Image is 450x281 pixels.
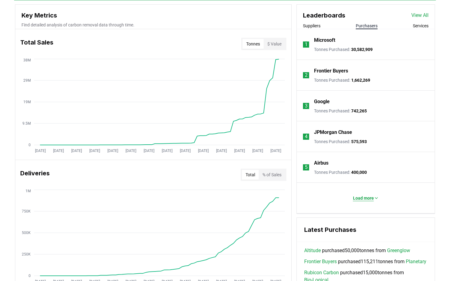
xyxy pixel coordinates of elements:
[314,67,348,75] a: Frontier Buyers
[21,22,285,28] p: Find detailed analysis of carbon removal data through time.
[264,39,285,49] button: $ Value
[314,159,328,167] a: Airbus
[351,47,373,52] span: 30,582,909
[305,72,308,79] p: 2
[71,149,82,153] tspan: [DATE]
[314,129,352,136] a: JPMorgan Chase
[21,11,285,20] h3: Key Metrics
[89,149,100,153] tspan: [DATE]
[351,170,367,175] span: 400,000
[242,39,264,49] button: Tonnes
[303,11,345,20] h3: Leaderboards
[304,225,427,234] h3: Latest Purchases
[126,149,136,153] tspan: [DATE]
[304,247,410,254] span: purchased 50,000 tonnes from
[180,149,191,153] tspan: [DATE]
[22,252,31,256] tspan: 250K
[314,169,367,175] p: Tonnes Purchased :
[242,170,259,180] button: Total
[144,149,154,153] tspan: [DATE]
[314,46,373,53] p: Tonnes Purchased :
[351,108,367,113] span: 742,265
[305,133,308,140] p: 4
[413,23,429,29] button: Services
[20,169,50,181] h3: Deliveries
[23,58,31,62] tspan: 38M
[314,139,367,145] p: Tonnes Purchased :
[305,102,308,110] p: 3
[351,78,370,83] span: 1,662,269
[22,231,31,235] tspan: 500K
[20,38,53,50] h3: Total Sales
[353,195,374,201] p: Load more
[304,269,339,276] a: Rubicon Carbon
[348,192,384,204] button: Load more
[198,149,209,153] tspan: [DATE]
[304,258,426,265] span: purchased 115,211 tonnes from
[387,247,410,254] a: Greenglow
[234,149,245,153] tspan: [DATE]
[314,77,370,83] p: Tonnes Purchased :
[303,23,320,29] button: Suppliers
[107,149,118,153] tspan: [DATE]
[216,149,227,153] tspan: [DATE]
[304,247,321,254] a: Altitude
[25,189,31,193] tspan: 1M
[351,139,367,144] span: 575,593
[22,209,31,213] tspan: 750K
[406,258,426,265] a: Planetary
[314,98,330,105] a: Google
[356,23,378,29] button: Purchasers
[29,143,31,147] tspan: 0
[411,12,429,19] a: View All
[314,37,335,44] a: Microsoft
[305,41,308,48] p: 1
[53,149,64,153] tspan: [DATE]
[305,164,308,171] p: 5
[23,78,31,83] tspan: 29M
[314,108,367,114] p: Tonnes Purchased :
[162,149,173,153] tspan: [DATE]
[259,170,285,180] button: % of Sales
[252,149,263,153] tspan: [DATE]
[304,258,337,265] a: Frontier Buyers
[35,149,46,153] tspan: [DATE]
[22,121,31,126] tspan: 9.5M
[29,274,31,278] tspan: 0
[270,149,281,153] tspan: [DATE]
[23,100,31,104] tspan: 19M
